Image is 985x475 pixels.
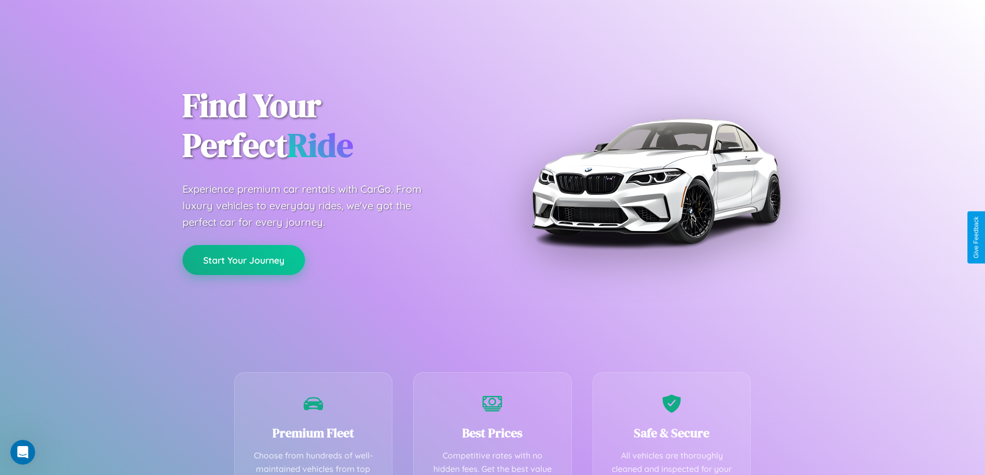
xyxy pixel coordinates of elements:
button: Start Your Journey [183,245,305,275]
span: Ride [287,122,353,167]
p: Experience premium car rentals with CarGo. From luxury vehicles to everyday rides, we've got the ... [183,181,441,231]
iframe: Intercom live chat [10,440,35,465]
img: Premium BMW car rental vehicle [526,52,785,310]
div: Give Feedback [973,217,980,258]
h3: Best Prices [429,424,556,441]
h1: Find Your Perfect [183,86,477,165]
h3: Safe & Secure [609,424,735,441]
h3: Premium Fleet [250,424,377,441]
